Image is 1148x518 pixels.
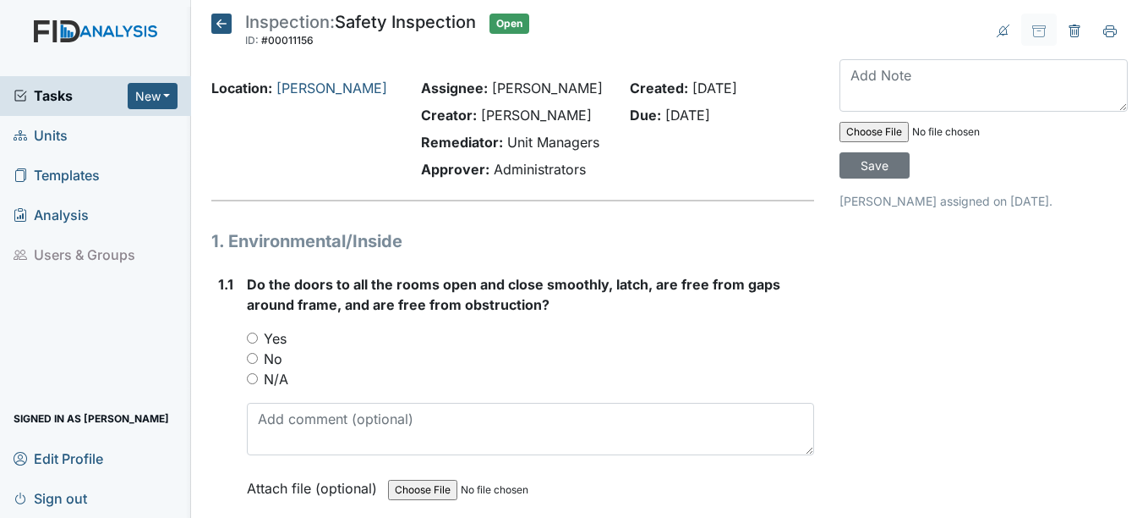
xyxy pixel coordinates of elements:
label: N/A [264,369,288,389]
strong: Due: [630,107,661,124]
a: [PERSON_NAME] [276,80,387,96]
strong: Assignee: [421,80,488,96]
label: Attach file (optional) [247,469,384,499]
span: [PERSON_NAME] [481,107,592,124]
strong: Approver: [421,161,489,178]
span: Edit Profile [14,445,103,471]
div: Safety Inspection [245,14,476,51]
span: Sign out [14,485,87,511]
label: Yes [264,328,287,349]
strong: Location: [211,80,272,96]
span: Units [14,123,68,149]
h1: 1. Environmental/Inside [211,229,813,254]
label: No [264,349,282,369]
span: ID: [245,34,259,47]
strong: Remediator: [421,134,503,151]
span: Templates [14,163,100,189]
span: Do the doors to all the rooms open and close smoothly, latch, are free from gaps around frame, an... [247,276,780,313]
span: Administrators [494,161,586,178]
span: #00011156 [261,34,314,47]
span: Analysis [14,202,89,229]
strong: Created: [630,80,688,96]
strong: Creator: [421,107,477,124]
span: Signed in as [PERSON_NAME] [14,405,169,432]
a: Tasks [14,85,128,106]
span: [DATE] [692,80,737,96]
input: N/A [247,373,258,384]
input: No [247,353,258,364]
label: 1.1 [218,274,233,295]
button: New [128,83,178,109]
span: Unit Managers [507,134,599,151]
span: [DATE] [665,107,710,124]
span: [PERSON_NAME] [492,80,603,96]
input: Yes [247,333,258,344]
p: [PERSON_NAME] assigned on [DATE]. [839,192,1128,210]
span: Inspection: [245,12,335,32]
span: Open [489,14,529,34]
input: Save [839,152,910,179]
